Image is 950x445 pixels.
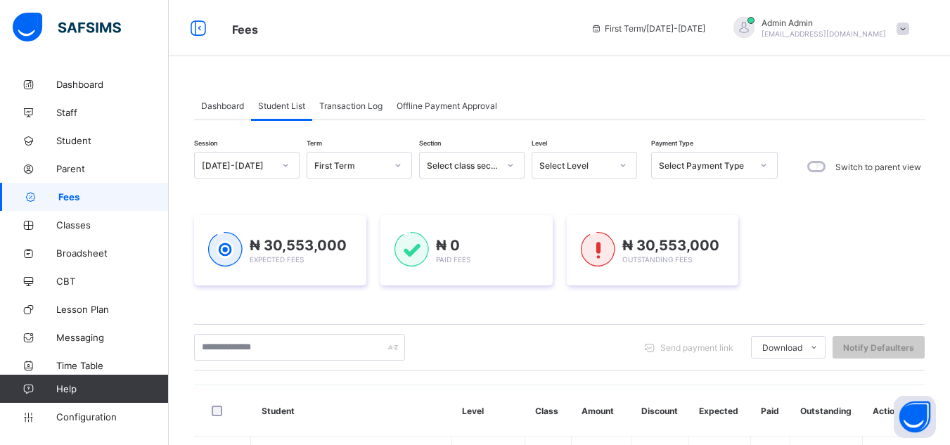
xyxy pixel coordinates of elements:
span: Time Table [56,360,169,371]
span: Student List [258,101,305,111]
th: Level [451,385,525,437]
th: Class [525,385,571,437]
label: Switch to parent view [835,162,921,172]
div: First Term [314,160,386,171]
span: Staff [56,107,169,118]
span: CBT [56,276,169,287]
span: Paid Fees [436,255,470,264]
img: safsims [13,13,121,42]
div: Select Level [539,160,611,171]
div: Select class section [427,160,499,171]
span: session/term information [591,23,705,34]
div: Select Payment Type [659,160,752,171]
span: Classes [56,219,169,231]
span: Dashboard [56,79,169,90]
span: Help [56,383,168,394]
span: Send payment link [660,342,733,353]
span: Download [762,342,802,353]
div: AdminAdmin [719,17,916,40]
span: Fees [58,191,169,202]
span: Notify Defaulters [843,342,914,353]
button: Open asap [894,396,936,438]
span: Admin Admin [762,18,886,28]
span: Payment Type [651,139,693,147]
span: Offline Payment Approval [397,101,497,111]
th: Actions [862,385,925,437]
span: Outstanding Fees [622,255,692,264]
th: Discount [631,385,688,437]
th: Amount [571,385,631,437]
span: Transaction Log [319,101,383,111]
span: Messaging [56,332,169,343]
span: Lesson Plan [56,304,169,315]
span: Dashboard [201,101,244,111]
img: outstanding-1.146d663e52f09953f639664a84e30106.svg [581,232,615,267]
th: Student [251,385,452,437]
span: Session [194,139,217,147]
img: paid-1.3eb1404cbcb1d3b736510a26bbfa3ccb.svg [394,232,429,267]
span: ₦ 30,553,000 [622,237,719,254]
span: Term [307,139,322,147]
th: Paid [750,385,790,437]
span: Expected Fees [250,255,304,264]
span: Configuration [56,411,168,423]
span: Student [56,135,169,146]
div: [DATE]-[DATE] [202,160,274,171]
span: Broadsheet [56,247,169,259]
span: ₦ 30,553,000 [250,237,347,254]
span: [EMAIL_ADDRESS][DOMAIN_NAME] [762,30,886,38]
span: Fees [232,22,258,37]
span: Parent [56,163,169,174]
th: Outstanding [790,385,862,437]
span: Section [419,139,441,147]
span: ₦ 0 [436,237,460,254]
img: expected-1.03dd87d44185fb6c27cc9b2570c10499.svg [208,232,243,267]
th: Expected [688,385,750,437]
span: Level [532,139,547,147]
